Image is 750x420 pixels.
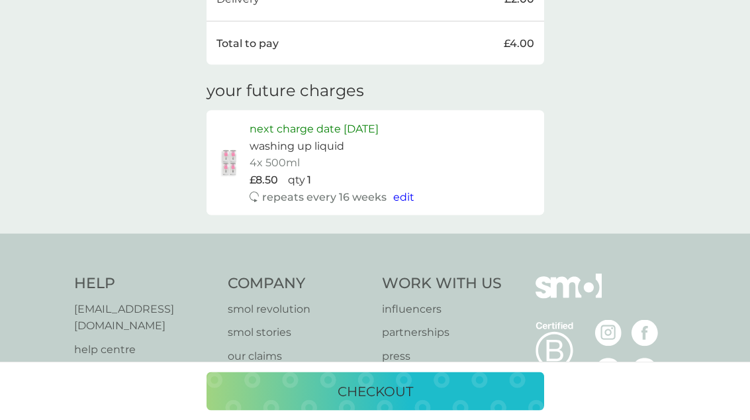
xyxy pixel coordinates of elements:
a: [EMAIL_ADDRESS][DOMAIN_NAME] [74,301,215,335]
a: help centre [74,341,215,358]
h3: your future charges [207,81,364,101]
p: 4x 500ml [250,154,300,172]
a: smol revolution [228,301,369,318]
p: £4.00 [504,35,534,52]
span: edit [393,191,414,203]
img: visit the smol Facebook page [632,320,658,346]
p: 1 [307,172,311,189]
a: partnerships [382,324,502,341]
img: smol [536,274,602,319]
p: checkout [338,381,413,402]
a: influencers [382,301,502,318]
a: smol stories [228,324,369,341]
img: visit the smol Youtube page [595,358,622,384]
p: qty [288,172,305,189]
a: our claims [228,348,369,365]
a: press [382,348,502,365]
p: next charge date [DATE] [250,121,379,138]
h4: Work With Us [382,274,502,294]
p: washing up liquid [250,138,344,155]
h4: Company [228,274,369,294]
h4: Help [74,274,215,294]
img: visit the smol Tiktok page [632,358,658,384]
p: Total to pay [216,35,279,52]
button: checkout [207,372,544,411]
p: repeats every 16 weeks [262,189,387,206]
p: £8.50 [250,172,278,189]
img: visit the smol Instagram page [595,320,622,346]
button: edit [393,189,414,206]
